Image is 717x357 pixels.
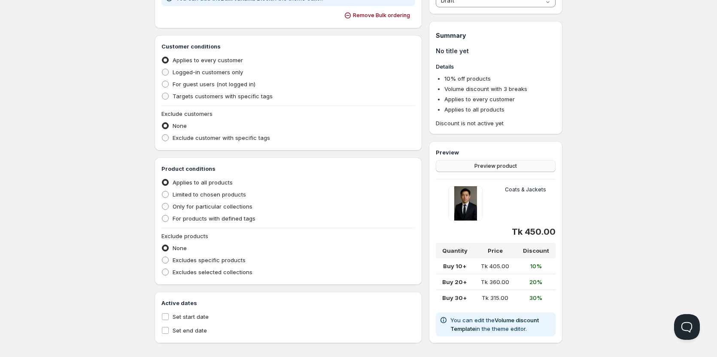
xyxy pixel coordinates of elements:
[674,314,700,340] iframe: Help Scout Beacon - Open
[516,243,556,258] th: Discount
[474,290,516,306] td: Tk 315.00
[516,258,556,274] td: 10%
[516,290,556,306] td: 30%
[173,69,243,76] span: Logged-in customers only
[516,274,556,290] td: 20%
[161,299,415,307] h3: Active dates
[173,191,246,198] span: Limited to chosen products
[474,258,516,274] td: Tk 405.00
[436,119,556,127] span: Discount is not active yet
[436,47,556,55] h1: No title yet
[444,85,527,92] span: Volume discount with 3 breaks
[444,75,491,82] span: 10 % off products
[173,269,252,275] span: Excludes selected collections
[173,327,207,334] span: Set end date
[173,57,243,64] span: Applies to every customer
[173,257,246,263] span: Excludes specific products
[450,316,552,333] p: You can edit the in the theme editor.
[173,245,187,251] span: None
[436,62,556,71] h3: Details
[474,243,516,258] th: Price
[436,148,556,157] h3: Preview
[341,9,415,21] button: Remove Bulk ordering
[173,179,233,186] span: Applies to all products
[444,106,504,113] span: Applies to all products
[173,93,273,100] span: Targets customers with specific tags
[436,258,474,274] td: Buy 10+
[474,163,517,169] span: Preview product
[436,160,556,172] button: Preview product
[436,290,474,306] td: Buy 30+
[436,243,474,258] th: Quantity
[173,203,252,210] span: Only for particular collections
[161,42,415,51] h3: Customer conditions
[505,186,546,221] h5: Coats & Jackets
[173,134,270,141] span: Exclude customer with specific tags
[353,12,410,19] span: Remove Bulk ordering
[173,313,209,320] span: Set start date
[173,81,255,88] span: For guest users (not logged in)
[161,233,208,239] span: Exclude products
[173,215,255,222] span: For products with defined tags
[173,122,187,129] span: None
[436,274,474,290] td: Buy 20+
[450,317,539,332] a: Volume discount Template
[444,96,515,103] span: Applies to every customer
[161,164,415,173] h3: Product conditions
[161,110,213,117] span: Exclude customers
[474,274,516,290] td: Tk 360.00
[436,31,556,40] h1: Summary
[436,227,556,236] div: Tk 450.00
